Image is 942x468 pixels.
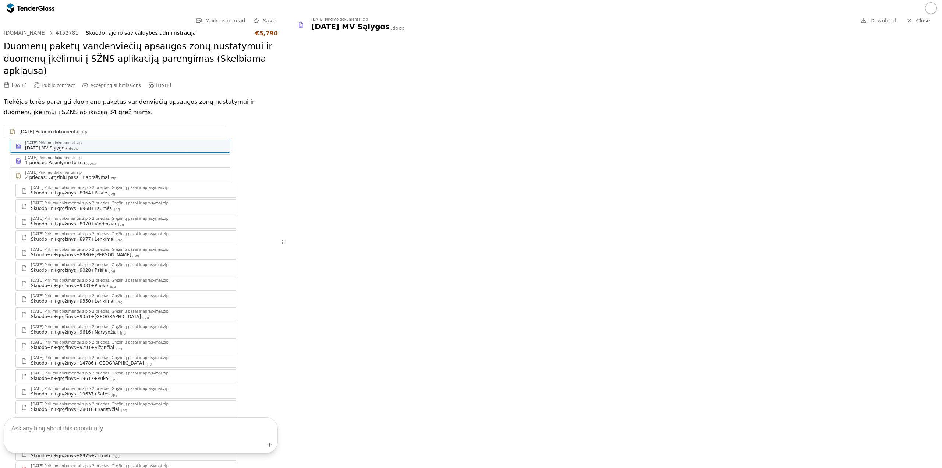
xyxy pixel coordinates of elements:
[115,300,123,305] div: .jpg
[31,360,144,366] div: Skuodo+r.+gręžinys+14786+[GEOGRAPHIC_DATA]
[156,83,171,88] div: [DATE]
[31,283,108,289] div: Skuodo+r.+gręžinys+9331+Puokė
[255,30,278,37] div: €5,790
[31,190,107,196] div: Skuodo+r.+gręžinys+8964+Pašilė
[251,16,278,25] button: Save
[25,145,67,151] div: [DATE] MV Sąlygos
[92,263,169,267] div: 2 priedas. Gręžinių pasai ir aprašymai.zip
[42,83,75,88] span: Public contract
[15,246,236,260] a: [DATE] Pirkimo dokumentai.zip2 priedas. Gręžinių pasai ir aprašymai.zipSkuodo+r.+gręžinys+8980+[P...
[31,294,88,298] div: [DATE] Pirkimo dokumentai.zip
[902,16,935,25] a: Close
[31,310,88,313] div: [DATE] Pirkimo dokumentai.zip
[15,277,236,291] a: [DATE] Pirkimo dokumentai.zip2 priedas. Gręžinių pasai ir aprašymai.zipSkuodo+r.+gręžinys+9331+Pu...
[870,18,896,24] span: Download
[67,147,78,151] div: .docx
[56,30,78,35] div: 4152781
[108,191,115,196] div: .jpg
[19,129,79,135] div: [DATE] Pirkimo dokumentai
[15,230,236,244] a: [DATE] Pirkimo dokumentai.zip2 priedas. Gręžinių pasai ir aprašymai.zipSkuodo+r.+gręžinys+8977+Le...
[115,346,122,351] div: .jpg
[25,141,82,145] div: [DATE] Pirkimo dokumentai.zip
[92,310,169,313] div: 2 priedas. Gręžinių pasai ir aprašymai.zip
[31,325,88,329] div: [DATE] Pirkimo dokumentai.zip
[110,377,118,382] div: .jpg
[4,30,47,35] div: [DOMAIN_NAME]
[31,376,110,381] div: Skuodo+r.+gręžinys+19617+Rukai
[92,217,169,221] div: 2 priedas. Gręžinių pasai ir aprašymai.zip
[390,25,404,32] div: .docx
[25,156,82,160] div: [DATE] Pirkimo dokumentai.zip
[15,338,236,352] a: [DATE] Pirkimo dokumentai.zip2 priedas. Gręžinių pasai ir aprašymai.zipSkuodo+r.+gręžinys+9791+Vi...
[31,279,88,282] div: [DATE] Pirkimo dokumentai.zip
[31,267,107,273] div: Skuodo+r.+gręžinys+9028+Pašilė
[86,161,96,166] div: .docx
[4,97,278,117] p: Tiekėjas turės parengti duomenų paketus vandenviečių apsaugos zonų nustatymui ir duomenų įkėlimui...
[31,372,88,375] div: [DATE] Pirkimo dokumentai.zip
[25,171,82,175] div: [DATE] Pirkimo dokumentai.zip
[110,176,117,181] div: .zip
[15,199,236,213] a: [DATE] Pirkimo dokumentai.zip2 priedas. Gręžinių pasai ir aprašymai.zipSkuodo+r.+gręžinys+8968+La...
[25,160,85,166] div: 1 priedas. Pasiūlymo forma
[31,345,114,351] div: Skuodo+r.+gręžinys+9791+Vižančiai
[132,253,139,258] div: .jpg
[92,279,169,282] div: 2 priedas. Gręžinių pasai ir aprašymai.zip
[92,294,169,298] div: 2 priedas. Gręžinių pasai ir aprašymai.zip
[31,217,88,221] div: [DATE] Pirkimo dokumentai.zip
[31,387,88,391] div: [DATE] Pirkimo dokumentai.zip
[4,125,224,138] a: [DATE] Pirkimo dokumentai.zip
[311,18,368,21] div: [DATE] Pirkimo dokumentai.zip
[10,140,230,153] a: [DATE] Pirkimo dokumentai.zip[DATE] MV Sąlygos.docx
[15,400,236,414] a: [DATE] Pirkimo dokumentai.zip2 priedas. Gręžinių pasai ir aprašymai.zipSkuodo+r.+gręžinys+28018+B...
[15,184,236,198] a: [DATE] Pirkimo dokumentai.zip2 priedas. Gręžinių pasai ir aprašymai.zipSkuodo+r.+gręžinys+8964+Pa...
[31,329,118,335] div: Skuodo+r.+gręžinys+9616+Narvydžiai
[263,18,276,24] span: Save
[31,201,88,205] div: [DATE] Pirkimo dokumentai.zip
[113,207,120,212] div: .jpg
[31,356,88,360] div: [DATE] Pirkimo dokumentai.zip
[92,186,169,190] div: 2 priedas. Gręžinių pasai ir aprašymai.zip
[31,252,131,258] div: Skuodo+r.+gręžinys+8980+[PERSON_NAME]
[916,18,930,24] span: Close
[858,16,898,25] a: Download
[10,154,230,168] a: [DATE] Pirkimo dokumentai.zip1 priedas. Pasiūlymo forma.docx
[31,298,114,304] div: Skuodo+r.+gręžinys+9350+Lenkimai
[109,284,116,289] div: .jpg
[10,169,230,182] a: [DATE] Pirkimo dokumentai.zip2 priedas. Gręžinių pasai ir aprašymai.zip
[92,325,169,329] div: 2 priedas. Gręžinių pasai ir aprašymai.zip
[31,186,88,190] div: [DATE] Pirkimo dokumentai.zip
[15,292,236,306] a: [DATE] Pirkimo dokumentai.zip2 priedas. Gręžinių pasai ir aprašymai.zipSkuodo+r.+gręžinys+9350+Le...
[92,341,169,344] div: 2 priedas. Gręžinių pasai ir aprašymai.zip
[25,175,109,180] div: 2 priedas. Gręžinių pasai ir aprašymai
[31,314,141,320] div: Skuodo+r.+gręžinys+9351+[GEOGRAPHIC_DATA]
[86,30,248,36] div: Skuodo rajono savivaldybės administracija
[92,387,169,391] div: 2 priedas. Gręžinių pasai ir aprašymai.zip
[92,372,169,375] div: 2 priedas. Gręžinių pasai ir aprašymai.zip
[115,238,123,243] div: .jpg
[31,263,88,267] div: [DATE] Pirkimo dokumentai.zip
[92,356,169,360] div: 2 priedas. Gręžinių pasai ir aprašymai.zip
[31,248,88,251] div: [DATE] Pirkimo dokumentai.zip
[31,232,88,236] div: [DATE] Pirkimo dokumentai.zip
[91,83,141,88] span: Accepting submissions
[108,269,115,274] div: .jpg
[4,30,78,36] a: [DOMAIN_NAME]4152781
[311,21,390,32] div: [DATE] MV Sąlygos
[145,362,152,366] div: .jpg
[92,248,169,251] div: 2 priedas. Gręžinių pasai ir aprašymai.zip
[15,323,236,337] a: [DATE] Pirkimo dokumentai.zip2 priedas. Gręžinių pasai ir aprašymai.zipSkuodo+r.+gręžinys+9616+Na...
[31,391,110,397] div: Skuodo+r.+gręžinys+19637+Šatės
[15,307,236,321] a: [DATE] Pirkimo dokumentai.zip2 priedas. Gręžinių pasai ir aprašymai.zipSkuodo+r.+gręžinys+9351+[G...
[15,385,236,399] a: [DATE] Pirkimo dokumentai.zip2 priedas. Gręžinių pasai ir aprašymai.zipSkuodo+r.+gręžinys+19637+Š...
[15,215,236,229] a: [DATE] Pirkimo dokumentai.zip2 priedas. Gręžinių pasai ir aprašymai.zipSkuodo+r.+gręžinys+8970+Vi...
[12,83,27,88] div: [DATE]
[92,201,169,205] div: 2 priedas. Gręžinių pasai ir aprašymai.zip
[15,261,236,275] a: [DATE] Pirkimo dokumentai.zip2 priedas. Gręžinių pasai ir aprašymai.zipSkuodo+r.+gręžinys+9028+Pa...
[205,18,245,24] span: Mark as unread
[15,354,236,368] a: [DATE] Pirkimo dokumentai.zip2 priedas. Gręžinių pasai ir aprašymai.zipSkuodo+r.+gręžinys+14786+[...
[142,315,149,320] div: .jpg
[31,221,116,227] div: Skuodo+r.+gręžinys+8970+Vindeikiai
[15,369,236,383] a: [DATE] Pirkimo dokumentai.zip2 priedas. Gręžinių pasai ir aprašymai.zipSkuodo+r.+gręžinys+19617+R...
[194,16,248,25] button: Mark as unread
[118,331,126,335] div: .jpg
